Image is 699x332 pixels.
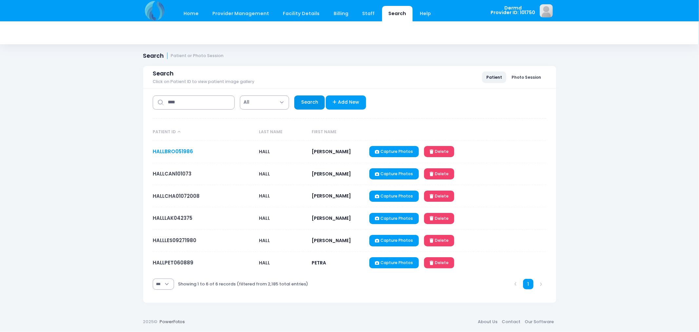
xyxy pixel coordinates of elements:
span: [PERSON_NAME] [312,215,351,221]
a: About Us [476,316,500,328]
span: HALL [259,237,270,244]
span: HALL [259,171,270,177]
a: Capture Photos [369,146,419,157]
span: [PERSON_NAME] [312,171,351,177]
span: [PERSON_NAME] [312,148,351,155]
span: Search [153,70,174,77]
a: Staff [356,6,381,21]
a: Billing [327,6,355,21]
a: Delete [424,213,454,224]
span: HALL [259,193,270,199]
span: [PERSON_NAME] [312,193,351,199]
a: HALLLES09271980 [153,237,196,244]
span: [PERSON_NAME] [312,237,351,244]
a: Delete [424,257,454,268]
span: Dermd Provider ID: 101750 [491,6,535,15]
a: HALLBRO051986 [153,148,193,155]
a: Capture Photos [369,235,419,246]
a: Help [414,6,437,21]
th: Patient ID: activate to sort column descending [153,124,256,141]
img: image [540,4,553,17]
a: Contact [500,316,523,328]
a: Capture Photos [369,213,419,224]
a: Patient [482,72,506,83]
a: Capture Photos [369,168,419,179]
a: Delete [424,146,454,157]
a: Search [294,95,325,110]
span: 2025© [143,319,158,325]
a: Delete [424,168,454,179]
a: 1 [523,279,534,290]
a: Delete [424,191,454,202]
span: HALL [259,259,270,266]
a: HALLCAN101073 [153,170,191,177]
span: Click on Patient ID to view patient image gallery [153,79,254,84]
a: HALLPET060889 [153,259,193,266]
span: All [243,99,249,106]
a: PowerFotos [160,319,185,325]
a: Home [177,6,205,21]
span: PETRA [312,259,326,266]
small: Patient or Photo Session [171,53,223,58]
a: Capture Photos [369,191,419,202]
a: Photo Session [507,72,545,83]
a: Capture Photos [369,257,419,268]
a: HALLLAK042375 [153,215,192,221]
a: Search [382,6,413,21]
a: Facility Details [277,6,326,21]
h1: Search [143,52,224,59]
a: Provider Management [206,6,276,21]
span: HALL [259,215,270,221]
a: Add New [326,95,366,110]
th: Last Name: activate to sort column ascending [256,124,308,141]
a: HALLCHA01072008 [153,193,200,199]
th: First Name: activate to sort column ascending [308,124,366,141]
span: HALL [259,148,270,155]
a: Delete [424,235,454,246]
span: All [240,95,289,110]
div: Showing 1 to 6 of 6 records (filtered from 2,185 total entries) [178,277,308,292]
a: Our Software [523,316,556,328]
